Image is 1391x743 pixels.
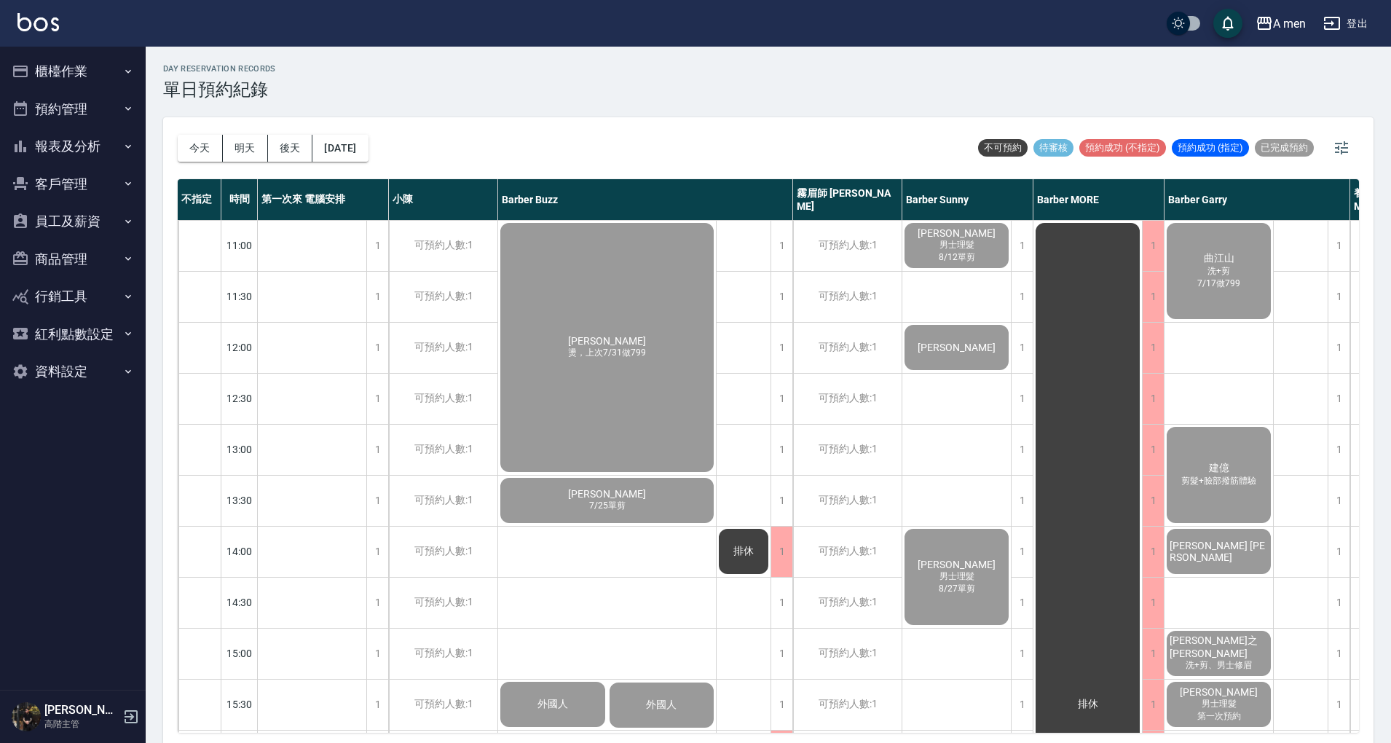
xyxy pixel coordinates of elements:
[221,220,258,271] div: 11:00
[1205,265,1233,278] span: 洗+剪
[565,347,649,359] span: 燙，上次7/31做799
[1328,272,1349,322] div: 1
[1142,221,1164,271] div: 1
[1011,425,1033,475] div: 1
[915,227,998,239] span: [PERSON_NAME]
[366,476,388,526] div: 1
[366,680,388,730] div: 1
[6,127,140,165] button: 報表及分析
[1201,252,1237,265] span: 曲江山
[1250,9,1312,39] button: A men
[366,221,388,271] div: 1
[1206,462,1232,475] span: 建億
[1142,680,1164,730] div: 1
[793,425,902,475] div: 可預約人數:1
[771,221,792,271] div: 1
[1142,527,1164,577] div: 1
[1317,10,1374,37] button: 登出
[6,353,140,390] button: 資料設定
[389,374,497,424] div: 可預約人數:1
[793,629,902,679] div: 可預約人數:1
[389,629,497,679] div: 可預約人數:1
[366,374,388,424] div: 1
[565,488,649,500] span: [PERSON_NAME]
[1142,323,1164,373] div: 1
[221,475,258,526] div: 13:30
[1328,425,1349,475] div: 1
[366,578,388,628] div: 1
[1142,578,1164,628] div: 1
[1142,374,1164,424] div: 1
[44,703,119,718] h5: [PERSON_NAME]
[730,545,757,558] span: 排休
[12,702,41,731] img: Person
[978,141,1028,154] span: 不可預約
[1183,659,1255,672] span: 洗+剪、男士修眉
[1328,680,1349,730] div: 1
[1177,686,1261,698] span: [PERSON_NAME]
[915,559,998,570] span: [PERSON_NAME]
[312,135,368,162] button: [DATE]
[221,526,258,577] div: 14:00
[586,500,628,512] span: 7/25單剪
[1167,634,1271,659] span: [PERSON_NAME]之 [PERSON_NAME]
[6,165,140,203] button: 客戶管理
[1328,323,1349,373] div: 1
[268,135,313,162] button: 後天
[793,527,902,577] div: 可預約人數:1
[221,628,258,679] div: 15:00
[1255,141,1314,154] span: 已完成預約
[793,221,902,271] div: 可預約人數:1
[366,527,388,577] div: 1
[793,179,902,220] div: 霧眉師 [PERSON_NAME]
[1011,578,1033,628] div: 1
[1194,710,1244,723] span: 第一次預約
[1011,680,1033,730] div: 1
[535,698,571,711] span: 外國人
[1328,476,1349,526] div: 1
[163,79,276,100] h3: 單日預約紀錄
[6,52,140,90] button: 櫃檯作業
[221,679,258,730] div: 15:30
[1328,629,1349,679] div: 1
[389,272,497,322] div: 可預約人數:1
[1142,476,1164,526] div: 1
[937,239,977,251] span: 男士理髮
[793,272,902,322] div: 可預約人數:1
[221,373,258,424] div: 12:30
[6,278,140,315] button: 行銷工具
[793,680,902,730] div: 可預約人數:1
[17,13,59,31] img: Logo
[915,342,998,353] span: [PERSON_NAME]
[1033,179,1165,220] div: Barber MORE
[1142,629,1164,679] div: 1
[1199,698,1240,710] span: 男士理髮
[771,680,792,730] div: 1
[389,680,497,730] div: 可預約人數:1
[1075,698,1101,711] span: 排休
[565,335,649,347] span: [PERSON_NAME]
[1011,323,1033,373] div: 1
[1011,374,1033,424] div: 1
[389,221,497,271] div: 可預約人數:1
[902,179,1033,220] div: Barber Sunny
[1011,629,1033,679] div: 1
[1328,578,1349,628] div: 1
[1011,221,1033,271] div: 1
[389,527,497,577] div: 可預約人數:1
[1194,278,1243,290] span: 7/17做799
[366,425,388,475] div: 1
[771,323,792,373] div: 1
[178,179,221,220] div: 不指定
[771,374,792,424] div: 1
[771,629,792,679] div: 1
[389,578,497,628] div: 可預約人數:1
[221,179,258,220] div: 時間
[793,323,902,373] div: 可預約人數:1
[771,425,792,475] div: 1
[223,135,268,162] button: 明天
[221,424,258,475] div: 13:00
[389,323,497,373] div: 可預約人數:1
[793,476,902,526] div: 可預約人數:1
[1011,527,1033,577] div: 1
